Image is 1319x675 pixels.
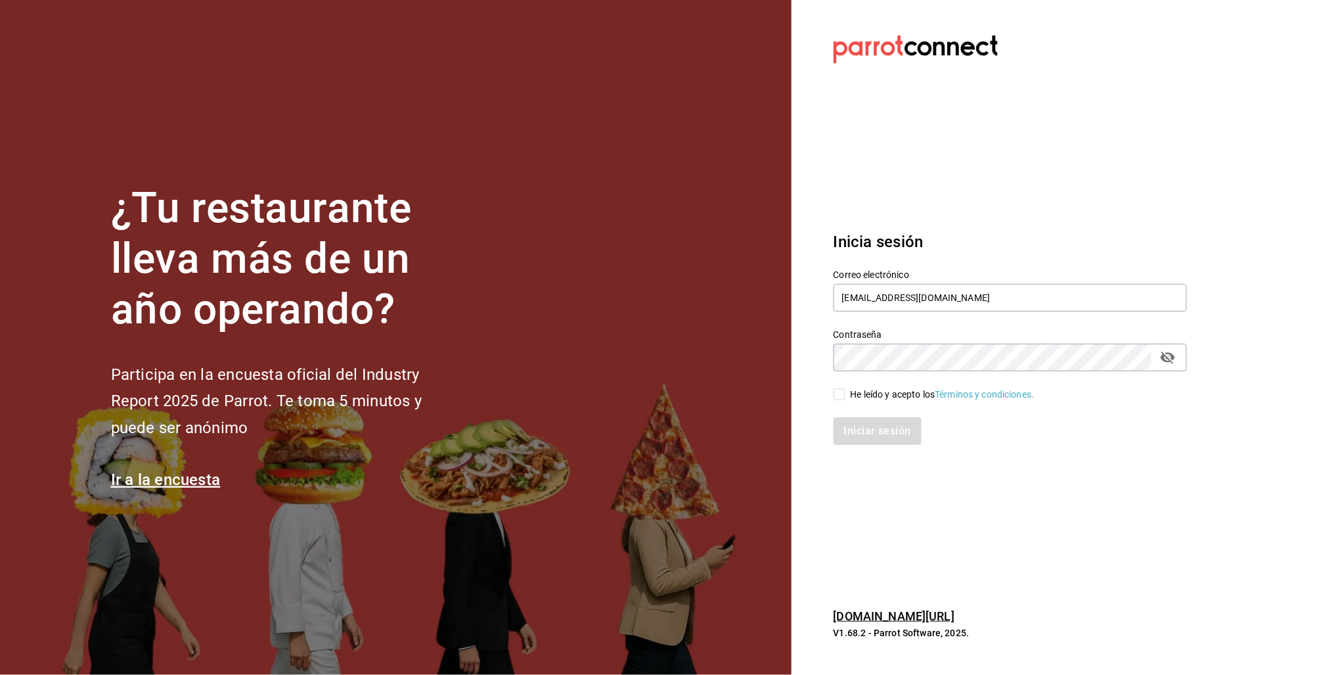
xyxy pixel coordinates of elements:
[834,331,1187,340] label: Contraseña
[1157,346,1179,369] button: passwordField
[834,230,1187,254] h3: Inicia sesión
[111,361,466,442] h2: Participa en la encuesta oficial del Industry Report 2025 de Parrot. Te toma 5 minutos y puede se...
[834,271,1187,280] label: Correo electrónico
[834,609,954,623] a: [DOMAIN_NAME][URL]
[834,626,1187,640] p: V1.68.2 - Parrot Software, 2025.
[935,389,1035,400] a: Términos y condiciones.
[111,183,466,335] h1: ¿Tu restaurante lleva más de un año operando?
[111,471,221,489] a: Ir a la encuesta
[851,388,1035,402] div: He leído y acepto los
[834,284,1187,312] input: Ingresa tu correo electrónico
